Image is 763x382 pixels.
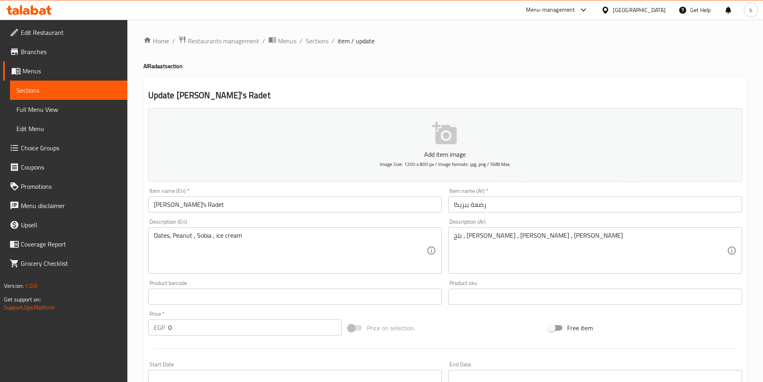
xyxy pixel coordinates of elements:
[172,36,175,46] li: /
[16,105,121,114] span: Full Menu View
[448,196,742,212] input: Enter name Ar
[3,254,127,273] a: Grocery Checklist
[3,138,127,158] a: Choice Groups
[148,89,742,101] h2: Update [PERSON_NAME]'s Radet
[300,36,302,46] li: /
[526,5,575,15] div: Menu-management
[154,323,165,332] p: EGP
[613,6,666,14] div: [GEOGRAPHIC_DATA]
[3,158,127,177] a: Coupons
[3,215,127,234] a: Upsell
[448,289,742,305] input: Please enter product sku
[178,36,259,46] a: Restaurants management
[148,108,742,182] button: Add item imageImage Size: 1200 x 800 px / Image formats: jpg, png / 5MB Max.
[161,150,730,159] p: Add item image
[3,61,127,81] a: Menus
[143,62,747,70] h4: AlRadaat section
[567,323,593,333] span: Free item
[338,36,374,46] span: item / update
[143,36,747,46] nav: breadcrumb
[268,36,296,46] a: Menus
[10,100,127,119] a: Full Menu View
[4,302,55,313] a: Support.OpsPlatform
[21,220,121,230] span: Upsell
[21,143,121,153] span: Choice Groups
[148,196,442,212] input: Enter name En
[21,239,121,249] span: Coverage Report
[188,36,259,46] span: Restaurants management
[16,124,121,133] span: Edit Menu
[10,81,127,100] a: Sections
[22,66,121,76] span: Menus
[306,36,328,46] a: Sections
[380,160,511,169] span: Image Size: 1200 x 800 px / Image formats: jpg, png / 5MB Max.
[21,201,121,210] span: Menu disclaimer
[4,294,41,305] span: Get support on:
[143,36,169,46] a: Home
[3,234,127,254] a: Coverage Report
[332,36,334,46] li: /
[3,42,127,61] a: Branches
[262,36,265,46] li: /
[16,85,121,95] span: Sections
[3,177,127,196] a: Promotions
[21,28,121,37] span: Edit Restaurant
[21,47,121,57] span: Branches
[21,182,121,191] span: Promotions
[21,259,121,268] span: Grocery Checklist
[148,289,442,305] input: Please enter product barcode
[154,232,427,270] textarea: Dates, Peanut , Sobia , ice cream
[3,23,127,42] a: Edit Restaurant
[21,162,121,172] span: Coupons
[278,36,296,46] span: Menus
[454,232,727,270] textarea: بلح ، [PERSON_NAME] ، [PERSON_NAME] ، [PERSON_NAME]
[25,281,37,291] span: 1.0.0
[367,323,414,333] span: Price on selection
[10,119,127,138] a: Edit Menu
[3,196,127,215] a: Menu disclaimer
[4,281,24,291] span: Version:
[168,319,342,336] input: Please enter price
[749,6,752,14] span: b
